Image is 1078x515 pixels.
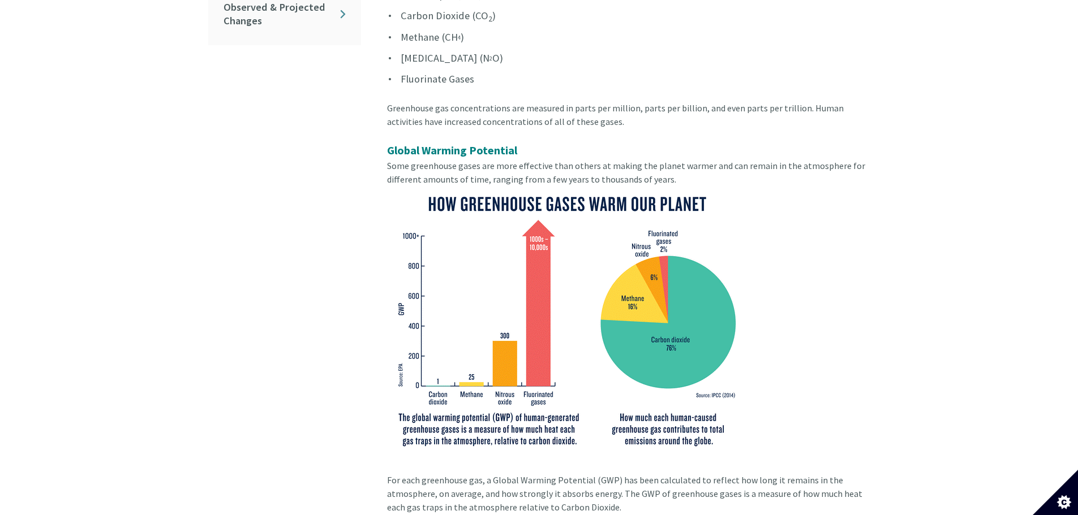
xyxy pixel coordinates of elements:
button: Set cookie preferences [1033,470,1078,515]
img: GHG-IPCC-(1).png [387,186,746,455]
strong: Global Warming Potential [387,143,517,157]
sup: 2 [489,55,492,62]
li: Fluorinate Gases [387,71,870,87]
li: Carbon Dioxide (CO ) [387,7,870,24]
sub: 2 [488,14,492,24]
li: [MEDICAL_DATA] (N O) [387,50,870,66]
span: Some greenhouse gases are more effective than others at making the planet warmer and can remain i... [387,160,865,185]
div: Greenhouse gas concentrations are measured in parts per million, parts per billion, and even part... [387,101,870,142]
sup: 4 [458,34,461,41]
li: Methane (CH ) [387,29,870,45]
